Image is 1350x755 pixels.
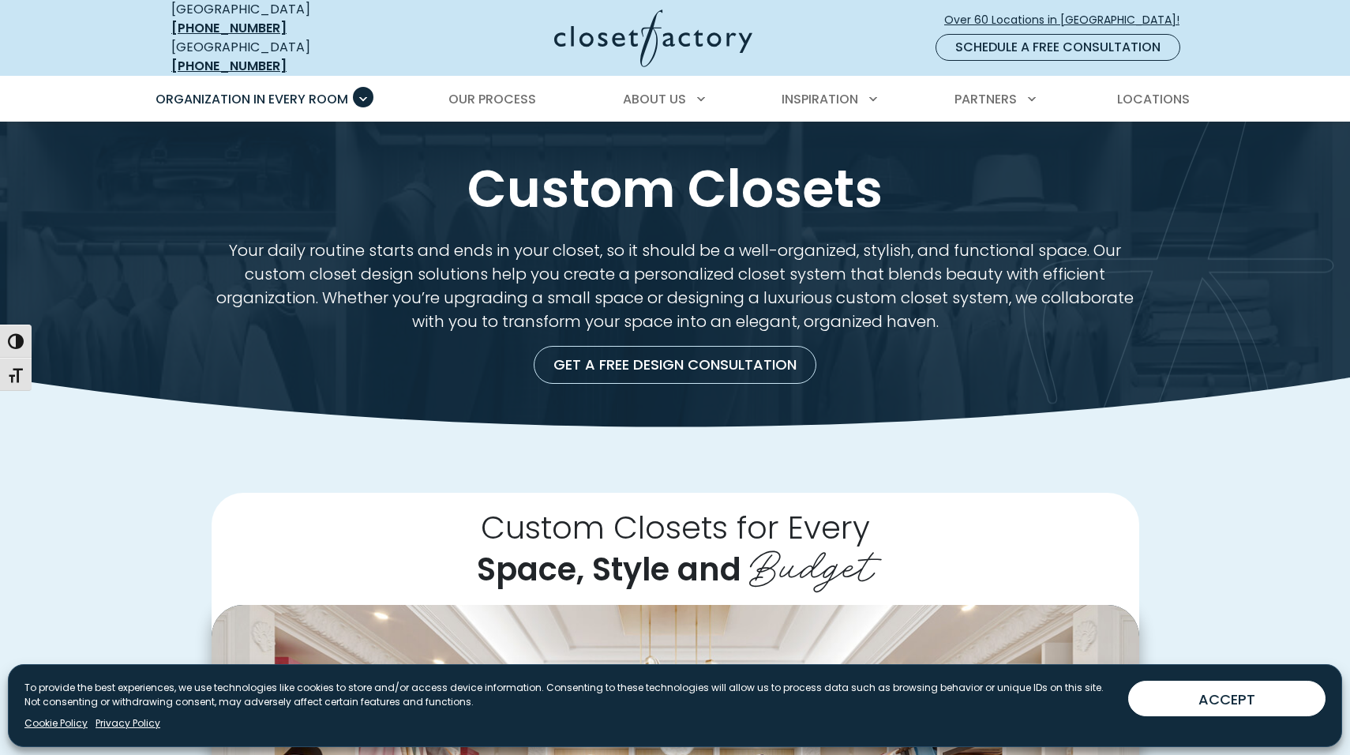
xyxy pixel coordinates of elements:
[96,716,160,731] a: Privacy Policy
[477,547,741,592] span: Space, Style and
[24,716,88,731] a: Cookie Policy
[168,160,1182,220] h1: Custom Closets
[944,12,1192,28] span: Over 60 Locations in [GEOGRAPHIC_DATA]!
[936,34,1180,61] a: Schedule a Free Consultation
[171,38,400,76] div: [GEOGRAPHIC_DATA]
[554,9,752,67] img: Closet Factory Logo
[171,19,287,37] a: [PHONE_NUMBER]
[749,531,874,594] span: Budget
[782,90,858,108] span: Inspiration
[156,90,348,108] span: Organization in Every Room
[1128,681,1326,716] button: ACCEPT
[481,505,870,550] span: Custom Closets for Every
[623,90,686,108] span: About Us
[212,239,1139,333] p: Your daily routine starts and ends in your closet, so it should be a well-organized, stylish, and...
[954,90,1017,108] span: Partners
[171,57,287,75] a: [PHONE_NUMBER]
[1117,90,1190,108] span: Locations
[943,6,1193,34] a: Over 60 Locations in [GEOGRAPHIC_DATA]!
[144,77,1206,122] nav: Primary Menu
[534,346,816,384] a: Get a Free Design Consultation
[448,90,536,108] span: Our Process
[24,681,1116,709] p: To provide the best experiences, we use technologies like cookies to store and/or access device i...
